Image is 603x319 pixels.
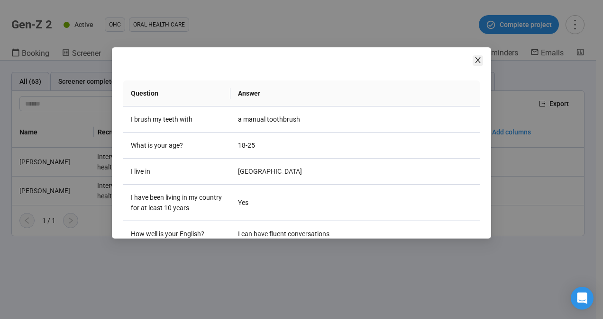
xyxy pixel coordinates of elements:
[123,185,230,221] td: I have been living in my country for at least 10 years
[230,221,480,247] td: I can have fluent conversations
[473,55,483,66] button: Close
[230,185,480,221] td: Yes
[230,80,480,106] th: Answer
[230,159,480,185] td: [GEOGRAPHIC_DATA]
[123,221,230,247] td: How well is your English?
[571,287,594,310] div: Open Intercom Messenger
[474,56,482,64] span: close
[230,106,480,133] td: a manual toothbrush
[123,80,230,106] th: Question
[123,159,230,185] td: I live in
[123,106,230,133] td: I brush my teeth with
[123,133,230,159] td: What is your age?
[230,133,480,159] td: 18-25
